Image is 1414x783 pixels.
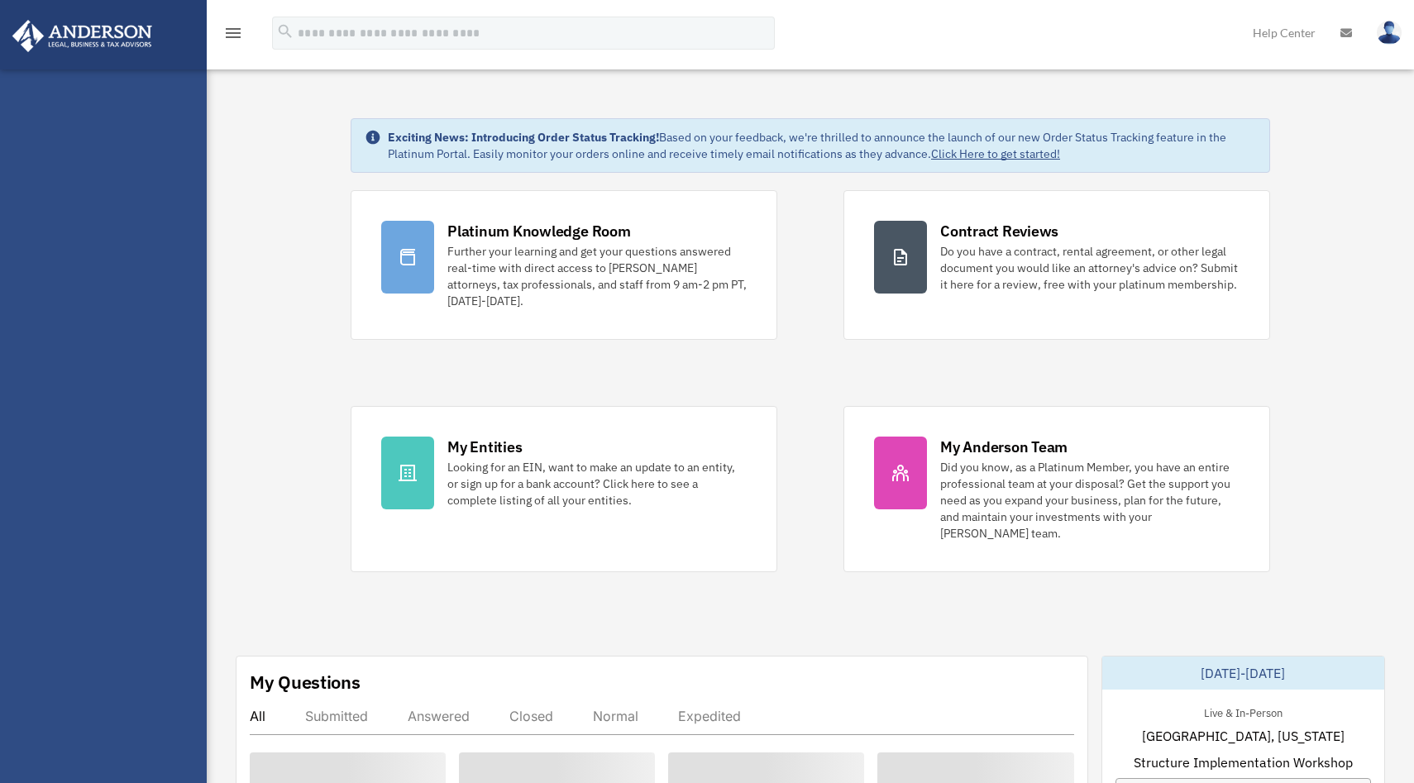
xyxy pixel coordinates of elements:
[223,29,243,43] a: menu
[223,23,243,43] i: menu
[447,459,747,508] div: Looking for an EIN, want to make an update to an entity, or sign up for a bank account? Click her...
[843,190,1270,340] a: Contract Reviews Do you have a contract, rental agreement, or other legal document you would like...
[843,406,1270,572] a: My Anderson Team Did you know, as a Platinum Member, you have an entire professional team at your...
[408,708,470,724] div: Answered
[940,221,1058,241] div: Contract Reviews
[940,437,1068,457] div: My Anderson Team
[351,190,777,340] a: Platinum Knowledge Room Further your learning and get your questions answered real-time with dire...
[388,130,659,145] strong: Exciting News: Introducing Order Status Tracking!
[1377,21,1402,45] img: User Pic
[447,437,522,457] div: My Entities
[305,708,368,724] div: Submitted
[509,708,553,724] div: Closed
[447,243,747,309] div: Further your learning and get your questions answered real-time with direct access to [PERSON_NAM...
[276,22,294,41] i: search
[388,129,1256,162] div: Based on your feedback, we're thrilled to announce the launch of our new Order Status Tracking fe...
[250,670,361,695] div: My Questions
[1191,703,1296,720] div: Live & In-Person
[940,459,1240,542] div: Did you know, as a Platinum Member, you have an entire professional team at your disposal? Get th...
[1134,752,1353,772] span: Structure Implementation Workshop
[7,20,157,52] img: Anderson Advisors Platinum Portal
[351,406,777,572] a: My Entities Looking for an EIN, want to make an update to an entity, or sign up for a bank accoun...
[931,146,1060,161] a: Click Here to get started!
[250,708,265,724] div: All
[593,708,638,724] div: Normal
[1142,726,1345,746] span: [GEOGRAPHIC_DATA], [US_STATE]
[1102,656,1385,690] div: [DATE]-[DATE]
[678,708,741,724] div: Expedited
[447,221,631,241] div: Platinum Knowledge Room
[940,243,1240,293] div: Do you have a contract, rental agreement, or other legal document you would like an attorney's ad...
